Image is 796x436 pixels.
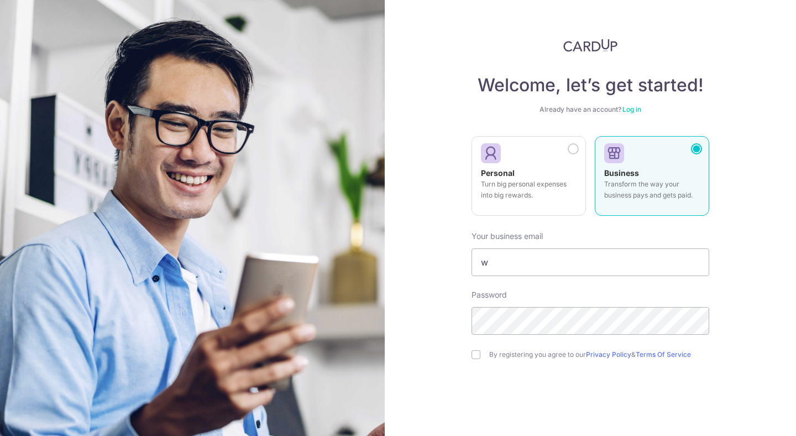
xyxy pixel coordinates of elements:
iframe: reCAPTCHA [506,381,674,424]
a: Terms Of Service [636,350,691,359]
p: Transform the way your business pays and gets paid. [604,179,700,201]
a: Privacy Policy [586,350,631,359]
strong: Personal [481,168,515,178]
strong: Business [604,168,639,178]
a: Personal Turn big personal expenses into big rewards. [472,136,586,222]
label: By registering you agree to our & [489,350,709,359]
h4: Welcome, let’s get started! [472,74,709,96]
input: Enter your Email [472,248,709,276]
div: Already have an account? [472,105,709,114]
a: Log in [622,105,641,113]
a: Business Transform the way your business pays and gets paid. [595,136,709,222]
label: Your business email [472,231,543,242]
label: Password [472,289,507,300]
p: Turn big personal expenses into big rewards. [481,179,577,201]
img: CardUp Logo [563,39,617,52]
